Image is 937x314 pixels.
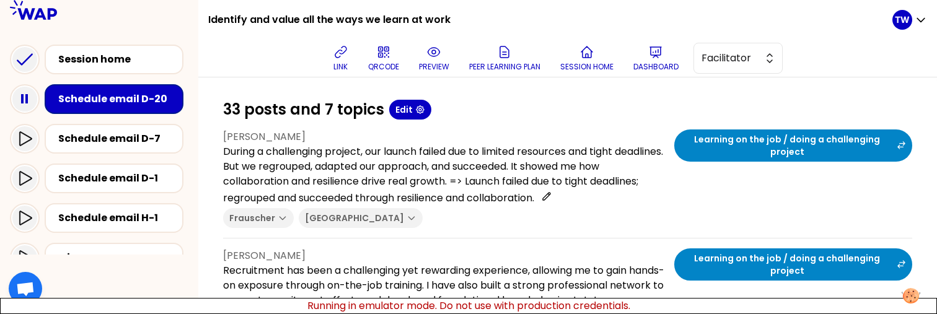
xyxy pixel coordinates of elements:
div: Schedule email D-7 [58,131,177,146]
div: Schedule email H-1 [58,211,177,225]
h1: 33 posts and 7 topics [223,100,384,120]
p: Session home [560,62,614,72]
a: Ouvrir le chat [9,272,42,305]
button: QRCODE [363,40,404,77]
button: Facilitator [693,43,783,74]
button: Edit [389,100,431,120]
button: Dashboard [628,40,684,77]
p: QRCODE [368,62,399,72]
p: [PERSON_NAME] [223,129,664,144]
button: preview [414,40,454,77]
button: TW [892,10,927,30]
p: During a challenging project, our launch failed due to limited resources and tight deadlines. But... [223,144,664,206]
p: [PERSON_NAME] [223,248,664,263]
p: TW [895,14,910,26]
p: Dashboard [633,62,679,72]
button: link [328,40,353,77]
button: [GEOGRAPHIC_DATA] [299,208,423,228]
div: Session home [58,52,177,67]
button: Learning on the job / doing a challenging project [674,129,912,162]
button: Frauscher [223,208,294,228]
p: preview [419,62,449,72]
div: wipe [58,250,177,265]
p: link [333,62,348,72]
p: Peer learning plan [469,62,540,72]
div: Schedule email D-1 [58,171,177,186]
div: Schedule email D-20 [58,92,177,107]
button: Learning on the job / doing a challenging project [674,248,912,281]
button: Session home [555,40,618,77]
button: Manage your preferences about cookies [894,281,928,311]
span: Facilitator [702,51,757,66]
button: Peer learning plan [464,40,545,77]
